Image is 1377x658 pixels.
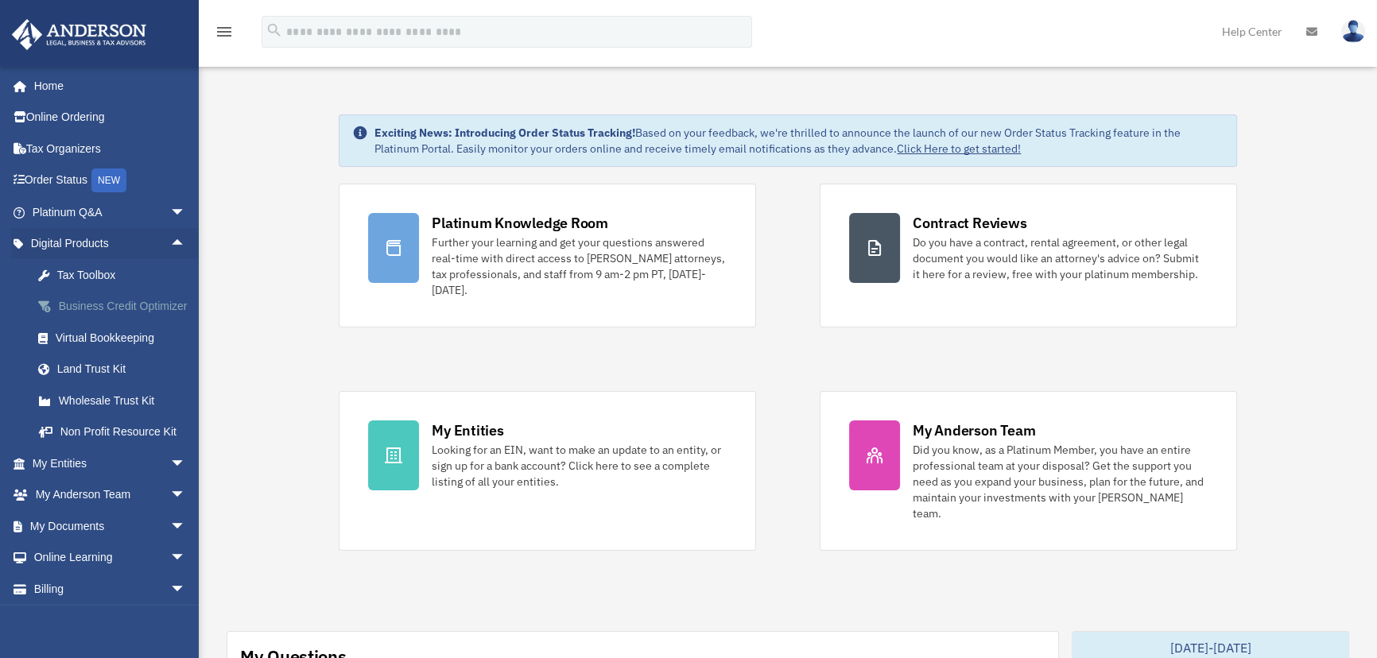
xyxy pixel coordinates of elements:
a: Platinum Q&Aarrow_drop_down [11,196,210,228]
a: Online Learningarrow_drop_down [11,542,210,574]
div: Did you know, as a Platinum Member, you have an entire professional team at your disposal? Get th... [913,442,1208,521]
a: My Anderson Team Did you know, as a Platinum Member, you have an entire professional team at your... [820,391,1237,551]
div: Further your learning and get your questions answered real-time with direct access to [PERSON_NAM... [432,234,727,298]
a: menu [215,28,234,41]
a: Tax Toolbox [22,259,210,291]
div: Land Trust Kit [56,359,190,379]
a: Online Ordering [11,102,210,134]
img: User Pic [1341,20,1365,43]
a: Events Calendar [11,605,210,637]
a: Business Credit Optimizer [22,291,210,323]
span: arrow_drop_down [170,479,202,512]
div: Wholesale Trust Kit [56,391,190,411]
span: arrow_drop_down [170,573,202,606]
div: Platinum Knowledge Room [432,213,608,233]
a: Home [11,70,202,102]
span: arrow_drop_down [170,510,202,543]
i: search [266,21,283,39]
div: Looking for an EIN, want to make an update to an entity, or sign up for a bank account? Click her... [432,442,727,490]
a: My Entitiesarrow_drop_down [11,447,210,479]
span: arrow_drop_down [170,196,202,229]
a: My Anderson Teamarrow_drop_down [11,479,210,511]
a: Order StatusNEW [11,164,210,197]
span: arrow_drop_down [170,447,202,480]
a: Land Trust Kit [22,354,210,385]
a: Digital Productsarrow_drop_up [11,228,210,260]
span: arrow_drop_up [170,228,202,261]
div: Contract Reviews [913,213,1026,233]
a: Platinum Knowledge Room Further your learning and get your questions answered real-time with dire... [339,184,756,327]
span: arrow_drop_down [170,542,202,575]
div: Tax Toolbox [56,265,190,285]
div: Non Profit Resource Kit [56,422,190,442]
strong: Exciting News: Introducing Order Status Tracking! [374,126,635,140]
img: Anderson Advisors Platinum Portal [7,19,151,50]
div: Business Credit Optimizer [56,296,190,316]
div: NEW [91,168,126,192]
a: My Documentsarrow_drop_down [11,510,210,542]
div: Based on your feedback, we're thrilled to announce the launch of our new Order Status Tracking fe... [374,125,1224,157]
a: Billingarrow_drop_down [11,573,210,605]
a: Non Profit Resource Kit [22,416,210,448]
i: menu [215,22,234,41]
a: Click Here to get started! [897,141,1021,156]
a: Wholesale Trust Kit [22,385,210,416]
a: Tax Organizers [11,133,210,164]
div: My Anderson Team [913,420,1035,440]
a: Virtual Bookkeeping [22,322,210,354]
div: My Entities [432,420,503,440]
div: Do you have a contract, rental agreement, or other legal document you would like an attorney's ad... [913,234,1208,282]
a: My Entities Looking for an EIN, want to make an update to an entity, or sign up for a bank accoun... [339,391,756,551]
a: Contract Reviews Do you have a contract, rental agreement, or other legal document you would like... [820,184,1237,327]
div: Virtual Bookkeeping [56,328,190,348]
